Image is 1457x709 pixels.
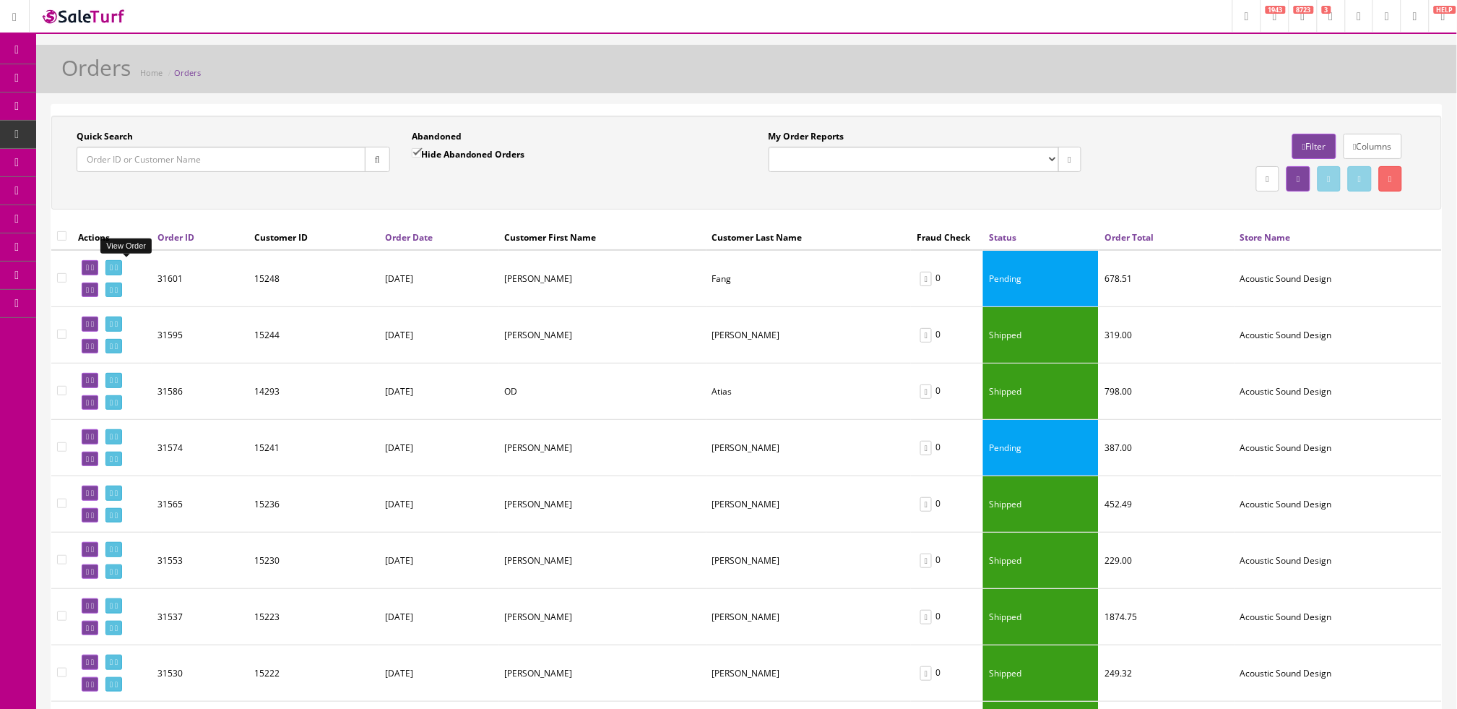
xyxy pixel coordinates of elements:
[983,589,1099,645] td: Shipped
[706,533,912,589] td: Haugen
[911,476,983,533] td: 0
[1235,645,1442,702] td: Acoustic Sound Design
[911,250,983,307] td: 0
[140,67,163,78] a: Home
[1240,231,1291,244] a: Store Name
[152,364,248,420] td: 31586
[1235,589,1442,645] td: Acoustic Sound Design
[911,420,983,476] td: 0
[1235,420,1442,476] td: Acoustic Sound Design
[1099,307,1235,364] td: 319.00
[706,224,912,250] th: Customer Last Name
[499,250,706,307] td: Geoffrey
[911,364,983,420] td: 0
[706,250,912,307] td: Fang
[983,476,1099,533] td: Shipped
[989,231,1016,244] a: Status
[1099,533,1235,589] td: 229.00
[706,589,912,645] td: Kajekar
[706,420,912,476] td: Swenson
[152,533,248,589] td: 31553
[379,476,499,533] td: [DATE]
[499,533,706,589] td: Brian
[379,420,499,476] td: [DATE]
[1104,231,1154,244] a: Order Total
[983,364,1099,420] td: Shipped
[911,533,983,589] td: 0
[499,476,706,533] td: Todd
[1235,476,1442,533] td: Acoustic Sound Design
[499,307,706,364] td: Gregg
[911,645,983,702] td: 0
[248,307,379,364] td: 15244
[248,645,379,702] td: 15222
[152,645,248,702] td: 31530
[706,645,912,702] td: Wong
[1099,420,1235,476] td: 387.00
[157,231,194,244] a: Order ID
[379,645,499,702] td: [DATE]
[1235,250,1442,307] td: Acoustic Sound Design
[1235,364,1442,420] td: Acoustic Sound Design
[1099,250,1235,307] td: 678.51
[499,364,706,420] td: OD
[379,589,499,645] td: [DATE]
[412,130,462,143] label: Abandoned
[248,589,379,645] td: 15223
[152,589,248,645] td: 31537
[152,420,248,476] td: 31574
[499,589,706,645] td: Prashanth
[248,533,379,589] td: 15230
[983,645,1099,702] td: Shipped
[983,533,1099,589] td: Shipped
[412,147,525,161] label: Hide Abandoned Orders
[1322,6,1331,14] span: 3
[152,250,248,307] td: 31601
[40,7,127,26] img: SaleTurf
[1099,645,1235,702] td: 249.32
[706,364,912,420] td: Atias
[379,533,499,589] td: [DATE]
[77,130,133,143] label: Quick Search
[248,364,379,420] td: 14293
[1294,6,1314,14] span: 8723
[1292,134,1336,159] a: Filter
[379,364,499,420] td: [DATE]
[1099,364,1235,420] td: 798.00
[72,224,152,250] th: Actions
[248,224,379,250] th: Customer ID
[379,307,499,364] td: [DATE]
[769,130,844,143] label: My Order Reports
[379,250,499,307] td: [DATE]
[385,231,433,244] a: Order Date
[499,224,706,250] th: Customer First Name
[248,250,379,307] td: 15248
[174,67,201,78] a: Orders
[499,645,706,702] td: Derrick
[1434,6,1456,14] span: HELP
[911,589,983,645] td: 0
[983,307,1099,364] td: Shipped
[1235,533,1442,589] td: Acoustic Sound Design
[412,148,421,158] input: Hide Abandoned Orders
[499,420,706,476] td: Justin
[706,476,912,533] td: Shapiro
[911,224,983,250] th: Fraud Check
[1266,6,1286,14] span: 1943
[983,250,1099,307] td: Pending
[1235,307,1442,364] td: Acoustic Sound Design
[77,147,366,172] input: Order ID or Customer Name
[1344,134,1402,159] a: Columns
[1099,476,1235,533] td: 452.49
[100,239,152,254] div: View Order
[983,420,1099,476] td: Pending
[152,476,248,533] td: 31565
[1099,589,1235,645] td: 1874.75
[911,307,983,364] td: 0
[61,56,131,80] h1: Orders
[248,420,379,476] td: 15241
[152,307,248,364] td: 31595
[706,307,912,364] td: Bauman
[248,476,379,533] td: 15236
